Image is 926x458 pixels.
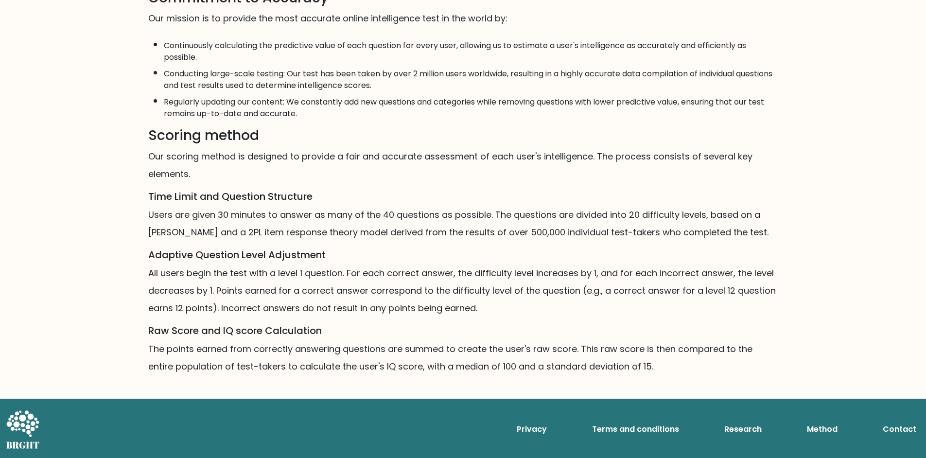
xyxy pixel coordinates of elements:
[148,127,778,144] h3: Scoring method
[879,420,920,439] a: Contact
[148,206,778,241] p: Users are given 30 minutes to answer as many of the 40 questions as possible. The questions are d...
[148,264,778,317] p: All users begin the test with a level 1 question. For each correct answer, the difficulty level i...
[148,148,778,183] p: Our scoring method is designed to provide a fair and accurate assessment of each user's intellige...
[148,10,778,27] p: Our mission is to provide the most accurate online intelligence test in the world by:
[148,325,778,336] h5: Raw Score and IQ score Calculation
[588,420,683,439] a: Terms and conditions
[148,340,778,375] p: The points earned from correctly answering questions are summed to create the user's raw score. T...
[803,420,841,439] a: Method
[148,249,778,261] h5: Adaptive Question Level Adjustment
[164,91,778,120] li: Regularly updating our content: We constantly add new questions and categories while removing que...
[720,420,766,439] a: Research
[148,191,778,202] h5: Time Limit and Question Structure
[164,35,778,63] li: Continuously calculating the predictive value of each question for every user, allowing us to est...
[164,63,778,91] li: Conducting large-scale testing: Our test has been taken by over 2 million users worldwide, result...
[513,420,551,439] a: Privacy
